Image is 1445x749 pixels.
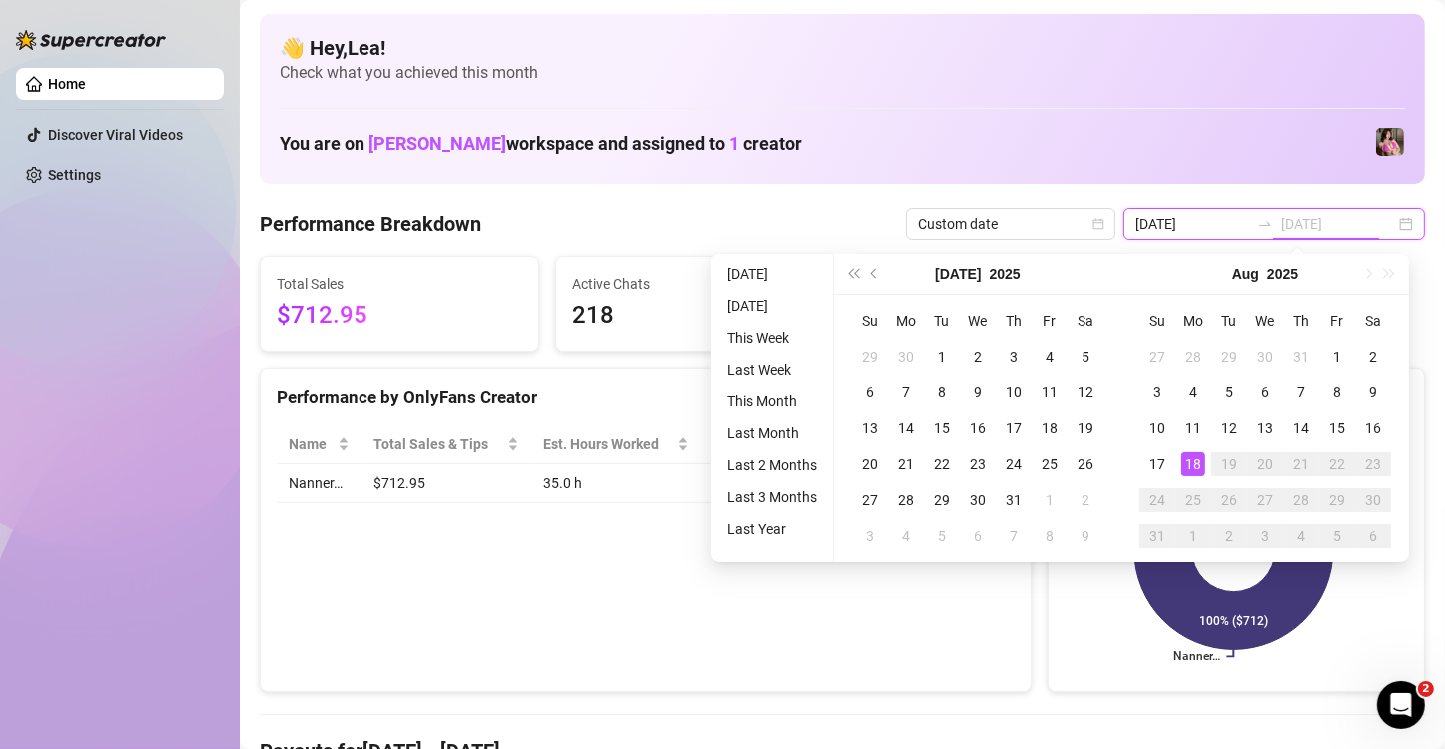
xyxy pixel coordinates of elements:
td: 2025-07-27 [1139,339,1175,374]
div: 8 [1038,524,1062,548]
img: Nanner [1376,128,1404,156]
td: 2025-09-01 [1175,518,1211,554]
button: Choose a year [990,254,1021,294]
td: 2025-08-13 [1247,410,1283,446]
th: Sa [1068,303,1103,339]
td: 2025-08-02 [1068,482,1103,518]
td: 2025-07-24 [996,446,1032,482]
td: 2025-08-24 [1139,482,1175,518]
td: 2025-08-05 [1211,374,1247,410]
div: 3 [1002,345,1026,369]
td: 2025-08-09 [1068,518,1103,554]
button: Choose a month [935,254,981,294]
td: 2025-08-15 [1319,410,1355,446]
th: Mo [888,303,924,339]
div: 8 [1325,380,1349,404]
td: 2025-07-29 [1211,339,1247,374]
div: 28 [894,488,918,512]
div: 22 [1325,452,1349,476]
td: 2025-08-08 [1319,374,1355,410]
th: Fr [1319,303,1355,339]
div: 4 [1289,524,1313,548]
div: 2 [1361,345,1385,369]
td: 2025-07-19 [1068,410,1103,446]
td: 2025-08-19 [1211,446,1247,482]
td: 2025-07-06 [852,374,888,410]
span: calendar [1092,218,1104,230]
td: 2025-07-14 [888,410,924,446]
button: Previous month (PageUp) [864,254,886,294]
td: 2025-08-12 [1211,410,1247,446]
td: 2025-08-06 [1247,374,1283,410]
li: This Month [719,389,825,413]
text: Nanner… [1173,650,1220,664]
div: 7 [1002,524,1026,548]
div: 9 [1074,524,1097,548]
th: We [960,303,996,339]
div: 11 [1038,380,1062,404]
td: 2025-07-08 [924,374,960,410]
div: 17 [1002,416,1026,440]
th: We [1247,303,1283,339]
div: 5 [1217,380,1241,404]
li: [DATE] [719,294,825,318]
span: 2 [1418,681,1434,697]
span: Total Sales [277,273,522,295]
span: Active Chats [572,273,818,295]
td: 2025-08-28 [1283,482,1319,518]
div: 29 [930,488,954,512]
div: 2 [1217,524,1241,548]
div: 19 [1217,452,1241,476]
div: 11 [1181,416,1205,440]
div: 26 [1074,452,1097,476]
span: to [1257,216,1273,232]
div: 26 [1217,488,1241,512]
div: 17 [1145,452,1169,476]
td: $712.95 [361,464,530,503]
h4: Performance Breakdown [260,210,481,238]
div: 6 [1253,380,1277,404]
td: 2025-08-22 [1319,446,1355,482]
td: 2025-07-28 [1175,339,1211,374]
div: 2 [1074,488,1097,512]
td: 2025-08-07 [1283,374,1319,410]
td: 2025-07-28 [888,482,924,518]
span: Check what you achieved this month [280,62,1405,84]
td: 2025-08-10 [1139,410,1175,446]
td: 2025-07-05 [1068,339,1103,374]
div: 24 [1002,452,1026,476]
input: End date [1281,213,1395,235]
td: 2025-07-03 [996,339,1032,374]
div: 25 [1038,452,1062,476]
td: 2025-07-25 [1032,446,1068,482]
th: Fr [1032,303,1068,339]
div: 31 [1002,488,1026,512]
a: Discover Viral Videos [48,127,183,143]
td: $20.37 [701,464,830,503]
th: Name [277,425,361,464]
th: Sales / Hour [701,425,830,464]
div: 16 [966,416,990,440]
td: 2025-07-29 [924,482,960,518]
td: 2025-08-09 [1355,374,1391,410]
span: 1 [729,133,739,154]
div: 28 [1289,488,1313,512]
div: 15 [930,416,954,440]
td: 2025-08-04 [888,518,924,554]
td: 2025-07-15 [924,410,960,446]
div: 4 [1181,380,1205,404]
div: 18 [1181,452,1205,476]
iframe: Intercom live chat [1377,681,1425,729]
button: Choose a month [1232,254,1259,294]
td: 2025-06-29 [852,339,888,374]
td: 2025-09-06 [1355,518,1391,554]
td: 2025-07-10 [996,374,1032,410]
td: 35.0 h [531,464,701,503]
td: 2025-08-08 [1032,518,1068,554]
li: This Week [719,326,825,350]
div: 30 [966,488,990,512]
span: [PERSON_NAME] [368,133,506,154]
td: 2025-07-13 [852,410,888,446]
h4: 👋 Hey, Lea ! [280,34,1405,62]
div: 12 [1074,380,1097,404]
